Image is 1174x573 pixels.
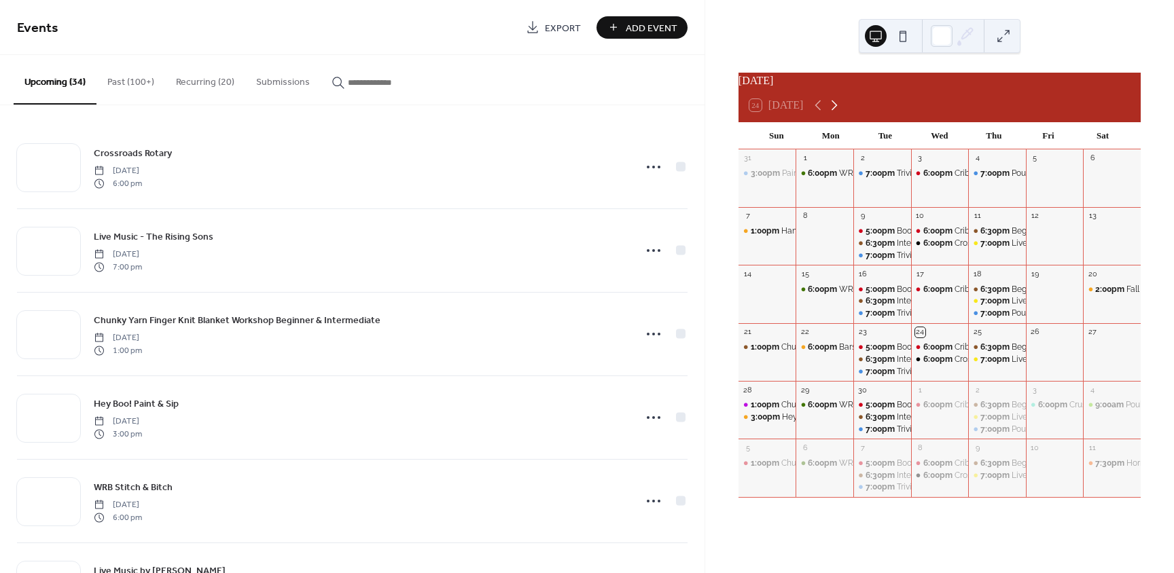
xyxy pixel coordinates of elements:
div: WRB Stitch & Bitch [796,168,853,179]
div: Boom Street Burgers [897,284,975,295]
div: 10 [915,211,925,221]
span: 7:00pm [866,424,897,435]
div: Crossroads Rotary [955,354,1024,365]
div: Trivia Time Live at WRB [853,250,911,261]
span: 6:00pm [808,458,839,469]
span: 7:00pm [866,250,897,261]
div: Poulsbo Lions - Evening Pride - Meeting [1012,308,1161,319]
div: Live Music - The Rising Sons [1012,354,1120,365]
span: Add Event [626,21,677,35]
div: Chunky Yarn Finger Knit Santa Blanket Workshop [739,458,796,469]
span: [DATE] [94,499,142,511]
span: 6:30pm [980,284,1012,295]
span: 7:00pm [866,168,897,179]
div: WRB Stitch & Bitch [839,458,912,469]
span: 7:00pm [980,295,1012,307]
div: 28 [743,385,753,395]
span: 6:30pm [980,225,1012,237]
div: Boom Street Burgers [853,458,911,469]
span: 6:00 pm [94,511,142,523]
div: Paint 'n Sip - [GEOGRAPHIC_DATA] [782,168,911,179]
div: Sun [749,122,804,149]
div: Cribbage Night [955,284,1011,295]
div: 27 [1087,327,1097,337]
div: 14 [743,269,753,279]
div: Trivia Time Live at [GEOGRAPHIC_DATA] [897,308,1048,319]
div: Crossroads Rotary [955,238,1024,249]
div: Crossroads Rotary [911,238,969,249]
div: Cribbage Night [955,341,1011,353]
div: Poulsbo Lions - Evening Pride - Meeting [1012,424,1161,435]
div: Beginners Line Dancing [1012,225,1102,237]
div: Boom Street Burgers [897,458,975,469]
div: 3 [915,153,925,164]
div: Cribbage Night [955,399,1011,411]
div: 26 [1030,327,1040,337]
div: 20 [1087,269,1097,279]
div: Intermediate Line Dancing [897,295,997,307]
div: Beginners Line Dancing [1012,458,1102,469]
span: 6:00 pm [94,177,142,189]
div: Beginners Line Dancing [968,225,1026,237]
span: 7:00 pm [94,261,142,273]
span: 1:00pm [751,458,781,469]
span: 6:00pm [923,354,955,365]
span: Export [545,21,581,35]
span: [DATE] [94,415,142,428]
span: 6:30pm [866,295,897,307]
span: 7:00pm [866,481,897,493]
span: 5:00pm [866,284,897,295]
div: [DATE] [739,73,1141,89]
div: Barstool BINGO [839,341,898,353]
div: 13 [1087,211,1097,221]
span: 7:00pm [980,354,1012,365]
div: 4 [1087,385,1097,395]
div: Intermediate Line Dancing [897,470,997,481]
div: Live Music by Smokestack Shaw [968,411,1026,423]
span: 6:00pm [923,399,955,411]
div: Poulsbo Beer Run Oktoberfest 2025 [1083,399,1141,411]
span: 6:00pm [923,458,955,469]
div: 9 [972,443,982,453]
div: 4 [972,153,982,164]
div: Live Music by [PERSON_NAME] [1012,411,1130,423]
span: 1:00pm [751,399,781,411]
div: WRB Stitch & Bitch [839,168,912,179]
div: 30 [857,385,868,395]
span: 6:00pm [923,284,955,295]
div: Chunky Yarn Hand Knitted Teddy Bear Workshop [781,341,965,353]
div: Beginners Line Dancing [968,458,1026,469]
div: Crushed Glass Art Party [1069,399,1158,411]
span: Chunky Yarn Finger Knit Blanket Workshop Beginner & Intermediate [94,314,380,328]
span: 6:00pm [808,341,839,353]
span: 6:00pm [923,225,955,237]
span: [DATE] [94,332,142,344]
span: [DATE] [94,248,142,261]
div: Live Music - Artic Blonde [1012,470,1106,481]
div: Intermediate Line Dancing [853,238,911,249]
div: Cribbage Night [911,225,969,237]
div: Boom Street Burgers [897,399,975,411]
a: WRB Stitch & Bitch [94,479,173,495]
span: 5:00pm [866,225,897,237]
span: 7:00pm [980,424,1012,435]
div: Trivia Time Live at WRB [853,424,911,435]
div: WRB Stitch & Bitch [796,284,853,295]
div: 16 [857,269,868,279]
div: Beginners Line Dancing [1012,341,1102,353]
span: 7:00pm [980,168,1012,179]
span: 7:30pm [1095,458,1126,469]
div: 2 [972,385,982,395]
span: Hey Boo! Paint & Sip [94,397,179,411]
div: Live Music - Morgan Smith & Co [968,238,1026,249]
span: 1:00pm [751,341,781,353]
div: 3 [1030,385,1040,395]
a: Live Music - The Rising Sons [94,229,213,244]
div: 9 [857,211,868,221]
div: Trivia Time Live at WRB [853,366,911,377]
div: WRB Stitch & Bitch [839,284,912,295]
a: Export [516,16,591,39]
div: 15 [800,269,810,279]
span: 7:00pm [980,411,1012,423]
div: Trivia Time Live at WRB [853,168,911,179]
